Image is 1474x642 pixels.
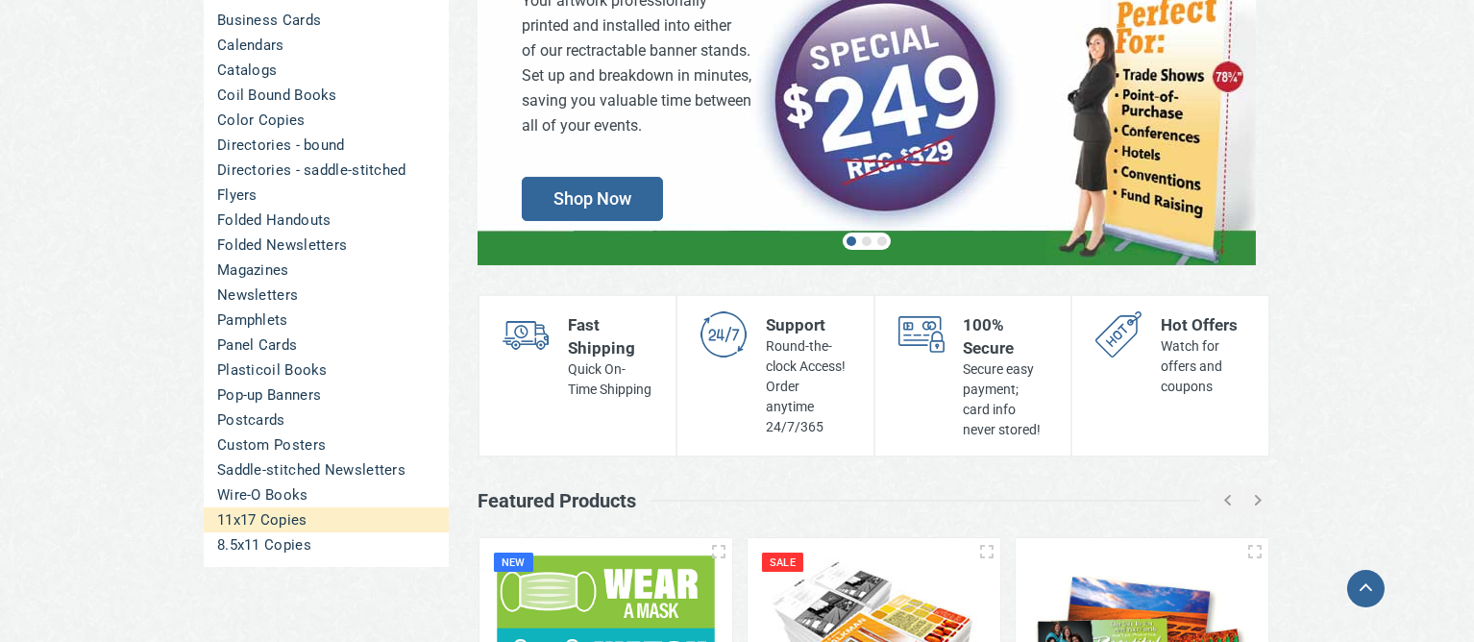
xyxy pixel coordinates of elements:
a: Magazines [204,258,449,283]
a: Wire-O Books [204,482,449,507]
div: Sale [762,553,803,572]
a: Directories - saddle-stitched [204,158,449,183]
div: 100% Secure [964,313,1048,359]
a: Flyers [204,183,449,208]
a: Pamphlets [204,308,449,333]
a: Newsletters [204,283,449,308]
a: Folded Handouts [204,208,449,233]
a: Postcards [204,407,449,432]
a: Directories - bound [204,133,449,158]
h3: Featured Products [478,489,636,512]
a: Saddle-stitched Newsletters [204,457,449,482]
a: Folded Newsletters [204,233,449,258]
a: Calendars [204,33,449,58]
img: shipping-s.png [503,311,549,358]
a: Plasticoil Books [204,358,449,383]
a: Panel Cards [204,333,449,358]
div: Secure easy payment; card info never stored! [964,359,1048,440]
span: Shop Now [522,177,663,221]
a: Pop-up Banners [204,383,449,407]
a: 8.5x11 Copies [204,532,449,557]
div: Hot Offers [1161,313,1245,336]
div: Fast Shipping [568,313,652,359]
div: New [494,553,533,572]
div: Round-the-clock Access! Order anytime 24/7/365 [766,336,850,437]
div: Support [766,313,850,336]
a: Custom Posters [204,432,449,457]
a: Business Cards [204,8,449,33]
a: Color Copies [204,108,449,133]
a: Catalogs [204,58,449,83]
a: Coil Bound Books [204,83,449,108]
a: 11x17 Copies [204,507,449,532]
div: Quick On-Time Shipping [568,359,652,400]
div: Watch for offers and coupons [1161,336,1245,397]
img: support-s.png [700,311,747,358]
